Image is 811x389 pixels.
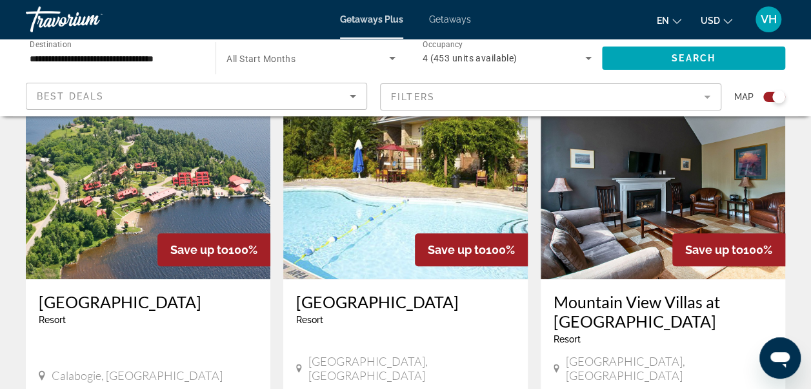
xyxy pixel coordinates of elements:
button: Change currency [701,11,732,30]
span: Map [734,88,754,106]
button: Change language [657,11,681,30]
img: 1761O01X.jpg [283,72,528,279]
span: Resort [554,334,581,344]
button: User Menu [752,6,785,33]
a: [GEOGRAPHIC_DATA] [296,292,515,311]
span: 4 (453 units available) [423,53,517,63]
div: 100% [415,233,528,266]
a: Getaways Plus [340,14,403,25]
img: 2130E01X.jpg [26,72,270,279]
a: Travorium [26,3,155,36]
span: All Start Months [226,54,295,64]
span: Calabogie, [GEOGRAPHIC_DATA] [52,368,223,383]
mat-select: Sort by [37,89,356,104]
iframe: Button to launch messaging window [759,337,801,379]
span: Resort [39,315,66,325]
span: Occupancy [423,40,463,49]
span: [GEOGRAPHIC_DATA], [GEOGRAPHIC_DATA] [308,354,515,383]
img: 0538I01X.jpg [541,72,785,279]
span: USD [701,16,720,26]
button: Search [602,47,785,70]
span: Save up to [685,243,743,257]
span: Best Deals [37,91,104,101]
span: [GEOGRAPHIC_DATA], [GEOGRAPHIC_DATA] [566,354,772,383]
a: Getaways [429,14,471,25]
span: Destination [30,39,72,48]
span: Search [672,53,716,63]
div: 100% [672,233,785,266]
a: Mountain View Villas at [GEOGRAPHIC_DATA] [554,292,772,331]
span: en [657,16,669,26]
button: Filter [380,83,721,111]
a: [GEOGRAPHIC_DATA] [39,292,257,311]
span: Save up to [428,243,486,257]
span: Resort [296,315,323,325]
span: Save up to [170,243,228,257]
div: 100% [157,233,270,266]
span: VH [761,13,777,26]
